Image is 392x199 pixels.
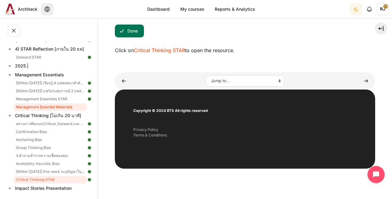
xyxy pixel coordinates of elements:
img: Done [87,121,92,127]
img: Done [87,161,92,166]
a: ผสานการคิดแบบCritical ,Outward และ Management Essential เข้าด้วยกัน [14,120,87,128]
span: Collapse [7,113,13,119]
button: Critical Thinking STAR is marked as done. Press to undo. [115,25,144,37]
a: My courses [176,3,209,15]
img: Done [87,169,92,174]
a: Management Essentials [14,71,87,79]
a: 2025 | [14,62,87,70]
img: Done [87,96,92,102]
span: Collapse [7,185,13,191]
img: Done [87,80,92,86]
img: Done [87,153,92,159]
span: Collapse [7,46,13,52]
img: Architeck [6,4,15,14]
a: [Within [DATE]] แชร์ประสบการณ์ 2 บทสนทนาในชีวิตคุณ [14,87,87,95]
div: Show notification window with no new notifications [363,3,375,15]
img: Done [87,145,92,151]
a: Group Thinking Bias [14,144,87,151]
a: Anchoring Bias [14,136,87,144]
button: Light Mode Dark Mode [350,3,362,15]
a: Dashboard [143,3,174,15]
a: Confirmation Bias [14,128,87,136]
strong: Copyright © 2024 BTS All rights reserved [133,108,208,113]
a: [Within [DATE]] Pre-work ระบุปัญหาในการทำงานที่เกี่ยวข้องกับคุณ [14,168,87,175]
a: Architeck Architeck [3,4,37,14]
img: Done [87,137,92,143]
a: 4) STAR Reflection [ภายใน 20 ธค] [14,45,87,53]
a: Critical Thinking [ไม่เกิน 20 นาที] [14,111,87,120]
a: Privacy Policy [133,127,158,132]
a: ◄ [Within 31 Jan] Pre-work ระบุปัญหาในการทำงานที่เกี่ยวข้องกับคุณ [118,75,130,87]
a: Impact Story Preparation ► [360,75,372,87]
img: Done [87,55,92,60]
img: Done [87,129,92,135]
a: Reports & Analytics [210,3,260,15]
span: RJ [377,3,389,15]
div: Click on to open the resource. [115,47,375,54]
a: User menu [377,3,389,15]
a: Critical Thinking STAR [134,47,185,53]
a: Outward STAR [14,54,87,61]
a: [Within [DATE]] เรียนรู้ 4 บทสนทนาสำคัญในการบริหารคน (Managerial Skill) [14,79,87,87]
img: Done [87,88,92,94]
img: Done [87,177,92,182]
a: Availability Heuristic Bias [14,160,87,167]
span: Collapse [7,63,13,69]
a: 3 คำถามสำรวจความเชื่อของคุณ [14,152,87,159]
a: Impact Stories Presentation [14,184,87,192]
a: Terms & Conditions [133,133,167,137]
a: Critical Thinking STAR [14,176,87,183]
div: Dark Mode [350,3,361,15]
a: Management Essential Materials [14,103,87,111]
span: Architeck [18,6,37,12]
button: Languages [41,3,53,15]
span: Collapse [7,72,13,78]
span: Done [127,28,138,34]
a: Management Essentials STAR [14,95,87,103]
